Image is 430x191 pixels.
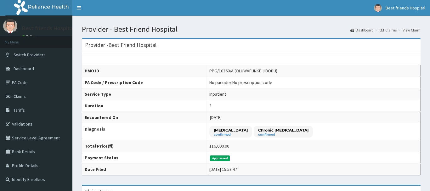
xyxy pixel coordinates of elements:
[14,93,26,99] span: Claims
[82,65,207,77] th: HMO ID
[210,155,230,161] span: Approved
[82,140,207,152] th: Total Price(₦)
[85,42,156,48] h3: Provider - Best Friend Hospital
[14,107,25,113] span: Tariffs
[209,166,237,172] div: [DATE] 15:58:47
[82,152,207,164] th: Payment Status
[14,66,34,71] span: Dashboard
[82,123,207,140] th: Diagnosis
[258,127,308,133] p: Chronic [MEDICAL_DATA]
[209,143,229,149] div: 116,000.00
[209,91,226,97] div: Inpatient
[258,133,308,136] small: confirmed
[210,115,222,120] span: [DATE]
[82,77,207,88] th: PA Code / Prescription Code
[386,5,425,11] span: Best friends Hospital
[209,79,272,86] div: No pacode / No prescription code
[14,52,46,58] span: Switch Providers
[22,34,37,39] a: Online
[374,4,382,12] img: User Image
[22,25,74,31] p: Best friends Hospital
[380,27,397,33] a: Claims
[82,100,207,112] th: Duration
[350,27,374,33] a: Dashboard
[82,88,207,100] th: Service Type
[209,103,212,109] div: 3
[214,127,248,133] p: [MEDICAL_DATA]
[82,112,207,123] th: Encountered On
[214,133,248,136] small: confirmed
[209,68,277,74] div: PPG/10360/A (OLUWAFUNKE JIBODU)
[3,19,17,33] img: User Image
[82,164,207,175] th: Date Filed
[403,27,421,33] a: View Claim
[82,25,421,33] h1: Provider - Best Friend Hospital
